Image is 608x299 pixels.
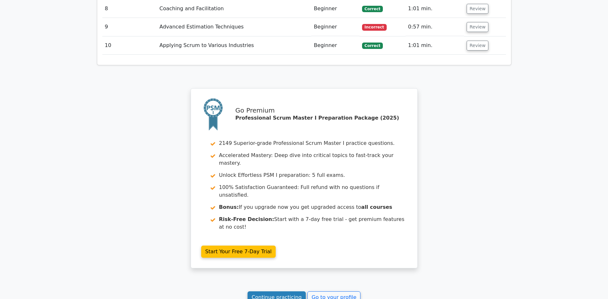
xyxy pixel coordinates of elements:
td: 1:01 min. [406,36,464,55]
td: Applying Scrum to Various Industries [157,36,312,55]
button: Review [467,22,488,32]
td: Beginner [311,36,359,55]
button: Review [467,41,488,51]
td: 10 [102,36,157,55]
span: Correct [362,43,383,49]
a: Start Your Free 7-Day Trial [201,246,276,258]
span: Incorrect [362,24,387,30]
td: Advanced Estimation Techniques [157,18,312,36]
td: 0:57 min. [406,18,464,36]
button: Review [467,4,488,14]
span: Correct [362,6,383,12]
td: Beginner [311,18,359,36]
td: 9 [102,18,157,36]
